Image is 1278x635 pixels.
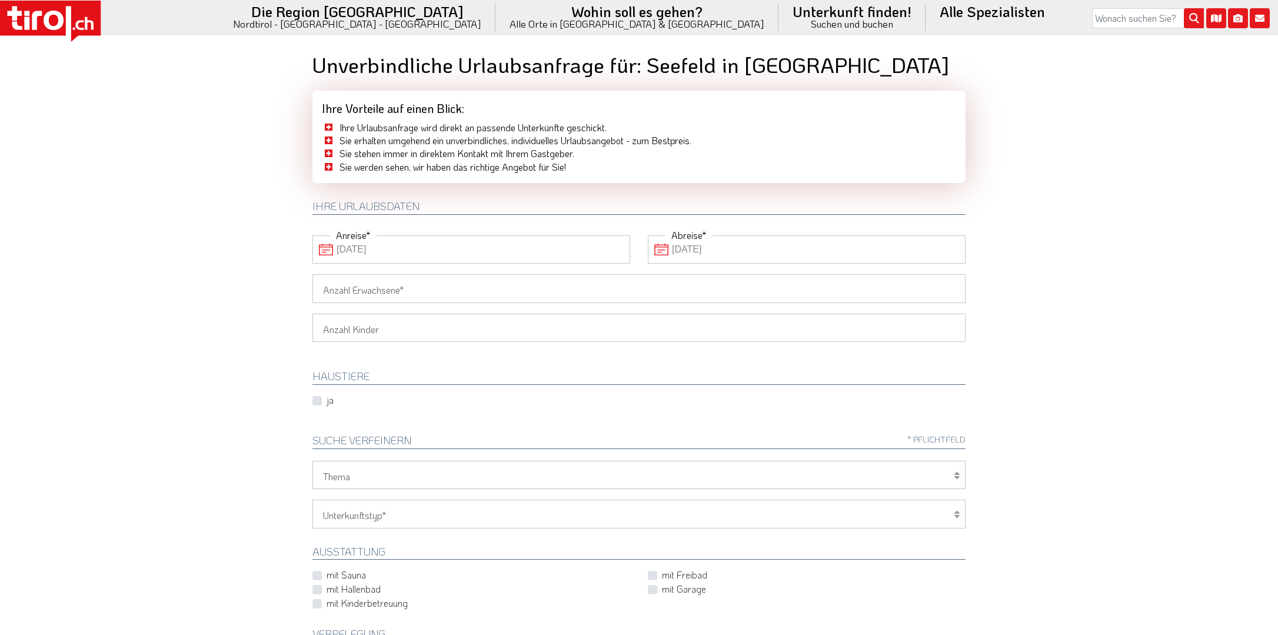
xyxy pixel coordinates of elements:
input: Wonach suchen Sie? [1092,8,1204,28]
h2: Suche verfeinern [312,435,966,449]
h2: Ausstattung [312,546,966,560]
label: mit Hallenbad [327,583,381,596]
label: mit Sauna [327,568,366,581]
li: Ihre Urlaubsanfrage wird direkt an passende Unterkünfte geschickt. [322,121,956,134]
label: mit Freibad [662,568,707,581]
i: Karte öffnen [1206,8,1226,28]
label: ja [327,394,334,407]
small: Alle Orte in [GEOGRAPHIC_DATA] & [GEOGRAPHIC_DATA] [510,19,764,29]
i: Fotogalerie [1228,8,1248,28]
label: mit Garage [662,583,706,596]
li: Sie erhalten umgehend ein unverbindliches, individuelles Urlaubsangebot - zum Bestpreis. [322,134,956,147]
span: * Pflichtfeld [907,435,966,444]
small: Nordtirol - [GEOGRAPHIC_DATA] - [GEOGRAPHIC_DATA] [233,19,481,29]
label: mit Kinderbetreuung [327,597,408,610]
li: Sie stehen immer in direktem Kontakt mit Ihrem Gastgeber. [322,147,956,160]
i: Kontakt [1250,8,1270,28]
small: Suchen und buchen [793,19,911,29]
div: Ihre Vorteile auf einen Blick: [312,91,966,121]
h1: Unverbindliche Urlaubsanfrage für: Seefeld in [GEOGRAPHIC_DATA] [312,53,966,77]
h2: Ihre Urlaubsdaten [312,201,966,215]
li: Sie werden sehen, wir haben das richtige Angebot für Sie! [322,161,956,174]
h2: HAUSTIERE [312,371,966,385]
